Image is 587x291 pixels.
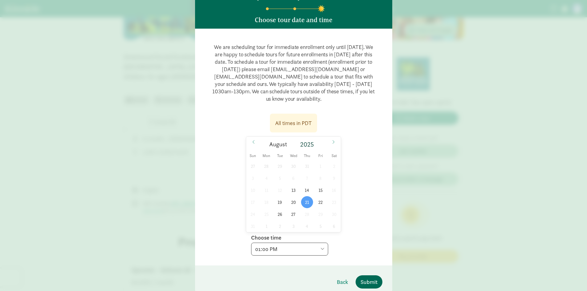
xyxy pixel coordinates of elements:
[287,184,300,196] span: August 13, 2025
[301,184,313,196] span: August 14, 2025
[287,154,300,158] span: Wed
[301,196,313,208] span: August 21, 2025
[246,154,260,158] span: Sun
[327,154,341,158] span: Sat
[314,154,327,158] span: Fri
[274,208,286,220] span: August 26, 2025
[275,119,312,127] div: All times in PDT
[269,142,287,148] span: August
[300,154,314,158] span: Thu
[260,154,273,158] span: Mon
[251,234,281,241] label: Choose time
[315,196,327,208] span: August 22, 2025
[361,278,377,286] span: Submit
[255,16,332,24] h5: Choose tour date and time
[287,208,300,220] span: August 27, 2025
[273,154,287,158] span: Tue
[274,196,286,208] span: August 19, 2025
[205,38,382,107] p: We are scheduling tour for immediate enrollment only until [DATE]. We are happy to schedule tours...
[315,184,327,196] span: August 15, 2025
[332,275,353,289] button: Back
[337,278,348,286] span: Back
[356,275,382,289] button: Submit
[287,196,300,208] span: August 20, 2025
